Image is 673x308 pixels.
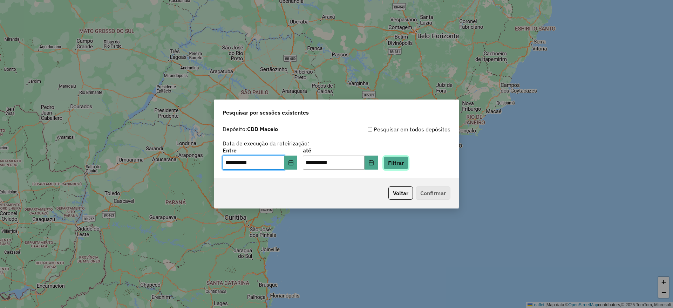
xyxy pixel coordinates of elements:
[336,125,450,134] div: Pesquisar em todos depósitos
[388,186,413,200] button: Voltar
[223,125,278,133] label: Depósito:
[303,146,378,155] label: até
[284,156,298,170] button: Choose Date
[247,125,278,132] strong: CDD Maceio
[223,146,297,155] label: Entre
[383,156,408,170] button: Filtrar
[223,139,309,148] label: Data de execução da roteirização:
[223,108,309,117] span: Pesquisar por sessões existentes
[365,156,378,170] button: Choose Date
